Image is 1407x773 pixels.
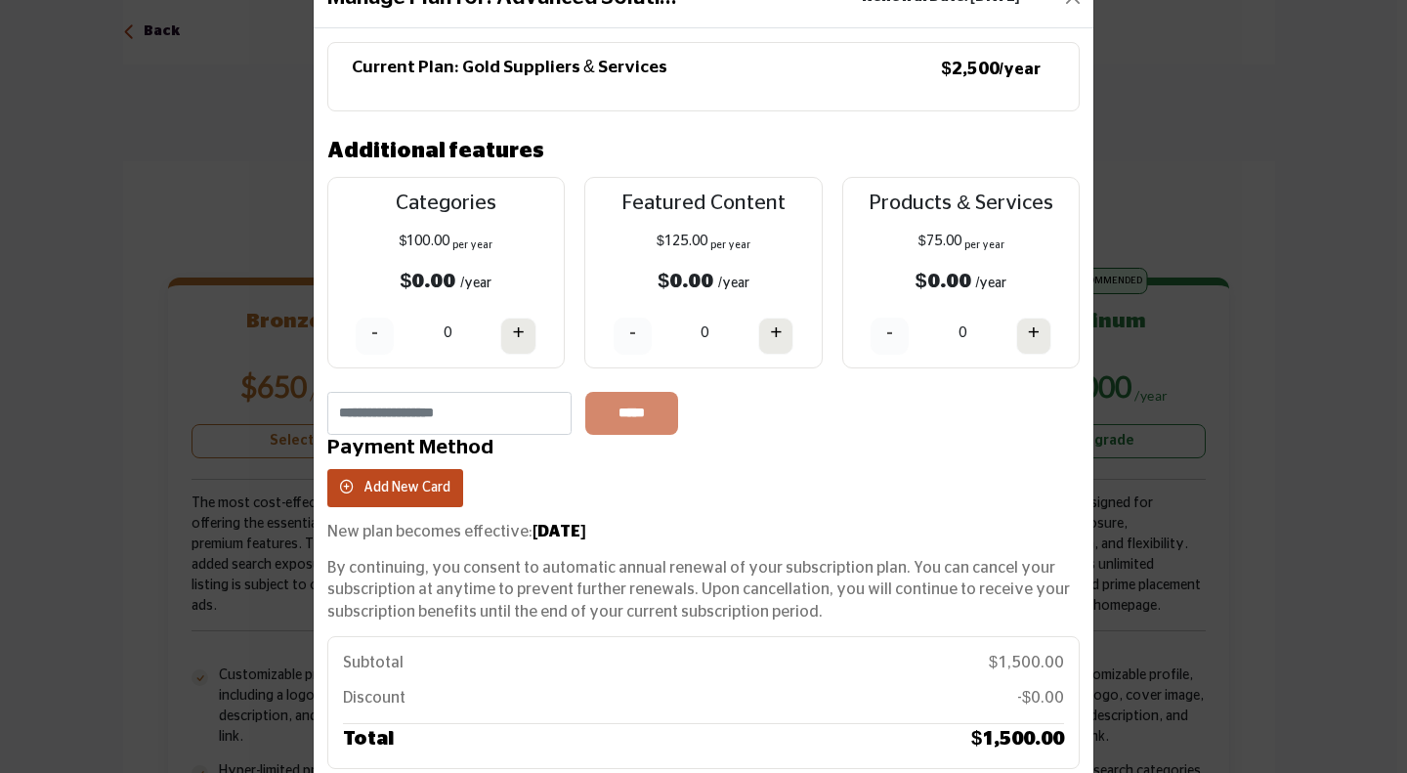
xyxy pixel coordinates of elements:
[701,323,708,344] p: 0
[942,58,1041,82] p: $2,500
[770,321,782,345] h4: +
[343,687,405,709] p: Discount
[512,321,524,345] h4: +
[989,652,1064,673] p: $1,500.00
[657,235,707,248] span: $125.00
[603,188,804,219] p: Featured Content
[971,724,1064,753] h5: $1,500.00
[343,652,404,673] p: Subtotal
[327,469,463,507] button: Add New Card
[718,277,749,290] span: /year
[918,235,961,248] span: $75.00
[964,240,1004,250] sub: per year
[363,481,450,494] span: Add New Card
[861,188,1062,219] p: Products & Services
[1028,321,1040,345] h4: +
[1000,62,1041,77] small: /year
[1017,687,1064,709] p: -$0.00
[500,318,535,355] button: +
[352,58,667,78] h5: Current Plan: Gold Suppliers & Services
[1016,318,1051,355] button: +
[533,524,586,539] strong: [DATE]
[399,235,449,248] span: $100.00
[327,135,544,167] h3: Additional features
[959,323,966,344] p: 0
[916,271,971,291] b: $0.00
[710,240,750,250] sub: per year
[327,557,1080,623] p: By continuing, you consent to automatic annual renewal of your subscription plan. You can cancel ...
[327,521,1080,542] p: New plan becomes effective:
[460,277,491,290] span: /year
[658,271,713,291] b: $0.00
[327,435,1080,459] h4: Payment Method
[976,277,1007,290] span: /year
[343,724,394,753] h5: Total
[346,188,547,219] p: Categories
[401,271,456,291] b: $0.00
[444,323,451,344] p: 0
[452,240,492,250] sub: per year
[758,318,793,355] button: +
